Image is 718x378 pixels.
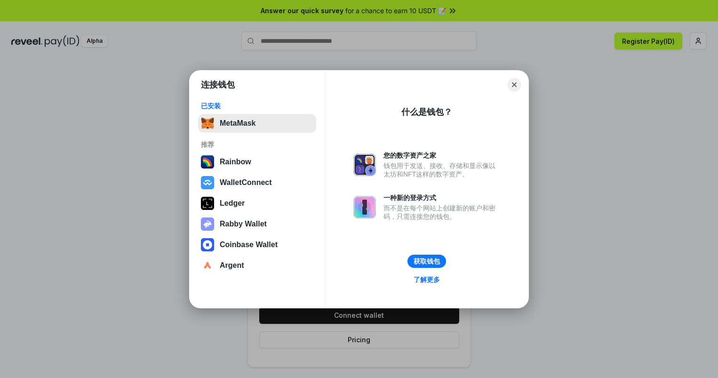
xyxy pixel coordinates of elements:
button: 获取钱包 [407,255,446,268]
button: WalletConnect [198,173,316,192]
div: 您的数字资产之家 [383,151,500,160]
div: 钱包用于发送、接收、存储和显示像以太坊和NFT这样的数字资产。 [383,161,500,178]
button: Coinbase Wallet [198,235,316,254]
div: Coinbase Wallet [220,241,278,249]
div: 获取钱包 [414,257,440,265]
img: svg+xml,%3Csvg%20fill%3D%22none%22%20height%3D%2233%22%20viewBox%3D%220%200%2035%2033%22%20width%... [201,117,214,130]
img: svg+xml,%3Csvg%20xmlns%3D%22http%3A%2F%2Fwww.w3.org%2F2000%2Fsvg%22%20fill%3D%22none%22%20viewBox... [353,196,376,218]
img: svg+xml,%3Csvg%20width%3D%2228%22%20height%3D%2228%22%20viewBox%3D%220%200%2028%2028%22%20fill%3D... [201,176,214,189]
button: MetaMask [198,114,316,133]
div: 已安装 [201,102,313,110]
div: Rainbow [220,158,251,166]
img: svg+xml,%3Csvg%20xmlns%3D%22http%3A%2F%2Fwww.w3.org%2F2000%2Fsvg%22%20fill%3D%22none%22%20viewBox... [353,153,376,176]
a: 了解更多 [408,273,446,286]
button: Ledger [198,194,316,213]
h1: 连接钱包 [201,79,235,90]
div: Rabby Wallet [220,220,267,228]
div: MetaMask [220,119,255,128]
div: 而不是在每个网站上创建新的账户和密码，只需连接您的钱包。 [383,204,500,221]
button: Close [508,78,521,91]
div: 了解更多 [414,275,440,284]
img: svg+xml,%3Csvg%20xmlns%3D%22http%3A%2F%2Fwww.w3.org%2F2000%2Fsvg%22%20fill%3D%22none%22%20viewBox... [201,217,214,231]
button: Argent [198,256,316,275]
button: Rabby Wallet [198,215,316,233]
div: 一种新的登录方式 [383,193,500,202]
img: svg+xml,%3Csvg%20width%3D%22120%22%20height%3D%22120%22%20viewBox%3D%220%200%20120%20120%22%20fil... [201,155,214,169]
img: svg+xml,%3Csvg%20width%3D%2228%22%20height%3D%2228%22%20viewBox%3D%220%200%2028%2028%22%20fill%3D... [201,259,214,272]
button: Rainbow [198,153,316,171]
img: svg+xml,%3Csvg%20xmlns%3D%22http%3A%2F%2Fwww.w3.org%2F2000%2Fsvg%22%20width%3D%2228%22%20height%3... [201,197,214,210]
div: Ledger [220,199,245,208]
div: 推荐 [201,140,313,149]
div: WalletConnect [220,178,272,187]
img: svg+xml,%3Csvg%20width%3D%2228%22%20height%3D%2228%22%20viewBox%3D%220%200%2028%2028%22%20fill%3D... [201,238,214,251]
div: 什么是钱包？ [401,106,452,118]
div: Argent [220,261,244,270]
